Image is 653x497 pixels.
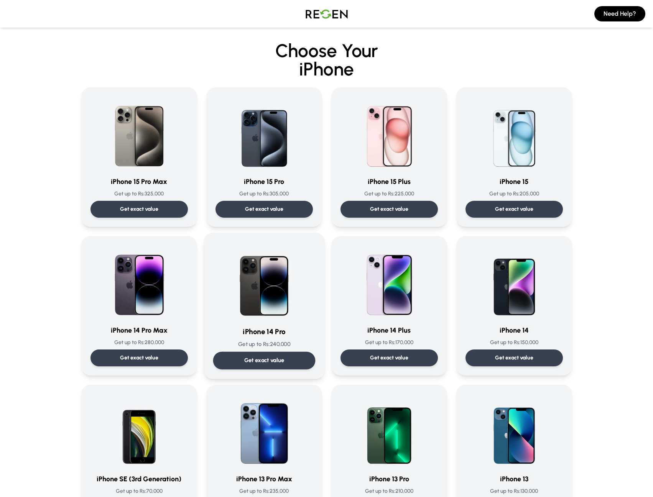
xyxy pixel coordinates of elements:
[300,3,354,25] img: Logo
[102,245,176,319] img: iPhone 14 Pro Max
[215,176,313,187] h3: iPhone 15 Pro
[340,190,438,198] p: Get up to Rs: 225,000
[465,339,563,346] p: Get up to Rs: 150,000
[120,205,158,213] p: Get exact value
[465,474,563,484] h3: iPhone 13
[227,394,301,467] img: iPhone 13 Pro Max
[477,245,551,319] img: iPhone 14
[370,205,408,213] p: Get exact value
[90,487,188,495] p: Get up to Rs: 70,000
[594,6,645,21] button: Need Help?
[340,339,438,346] p: Get up to Rs: 170,000
[465,190,563,198] p: Get up to Rs: 205,000
[90,176,188,187] h3: iPhone 15 Pro Max
[352,394,426,467] img: iPhone 13 Pro
[340,176,438,187] h3: iPhone 15 Plus
[340,487,438,495] p: Get up to Rs: 210,000
[120,354,158,362] p: Get exact value
[352,245,426,319] img: iPhone 14 Plus
[340,474,438,484] h3: iPhone 13 Pro
[244,356,284,364] p: Get exact value
[245,205,283,213] p: Get exact value
[370,354,408,362] p: Get exact value
[90,325,188,336] h3: iPhone 14 Pro Max
[465,487,563,495] p: Get up to Rs: 130,000
[213,340,315,348] p: Get up to Rs: 240,000
[102,97,176,170] img: iPhone 15 Pro Max
[215,190,313,198] p: Get up to Rs: 305,000
[213,326,315,337] h3: iPhone 14 Pro
[495,354,533,362] p: Get exact value
[102,394,176,467] img: iPhone SE (3rd Generation)
[352,97,426,170] img: iPhone 15 Plus
[477,97,551,170] img: iPhone 15
[225,242,303,320] img: iPhone 14 Pro
[90,190,188,198] p: Get up to Rs: 325,000
[477,394,551,467] img: iPhone 13
[215,487,313,495] p: Get up to Rs: 235,000
[227,97,301,170] img: iPhone 15 Pro
[90,474,188,484] h3: iPhone SE (3rd Generation)
[275,39,378,62] span: Choose Your
[40,60,614,78] span: iPhone
[90,339,188,346] p: Get up to Rs: 280,000
[465,176,563,187] h3: iPhone 15
[465,325,563,336] h3: iPhone 14
[340,325,438,336] h3: iPhone 14 Plus
[215,474,313,484] h3: iPhone 13 Pro Max
[495,205,533,213] p: Get exact value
